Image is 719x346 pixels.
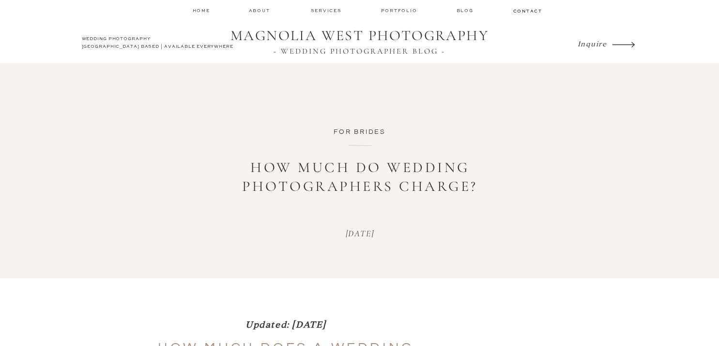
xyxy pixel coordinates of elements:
a: Blog [457,7,476,14]
em: Updated: [DATE] [245,317,326,330]
a: MAGNOLIA WEST PHOTOGRAPHY [224,27,495,45]
h2: WEDDING PHOTOGRAPHY [GEOGRAPHIC_DATA] BASED | AVAILABLE EVERYWHERE [82,35,236,53]
i: Inquire [578,39,607,48]
a: contact [513,8,541,14]
a: Portfolio [381,7,419,14]
a: services [311,7,343,14]
a: ~ WEDDING PHOTOGRAPHER BLOG ~ [224,47,495,56]
h1: How much do wedding photographers charge? [215,158,505,195]
a: WEDDING PHOTOGRAPHY[GEOGRAPHIC_DATA] BASED | AVAILABLE EVERYWHERE [82,35,236,53]
a: about [249,7,273,14]
a: home [193,7,211,14]
a: For Brides [334,129,386,135]
p: [DATE] [300,229,420,240]
a: Inquire [578,37,610,50]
